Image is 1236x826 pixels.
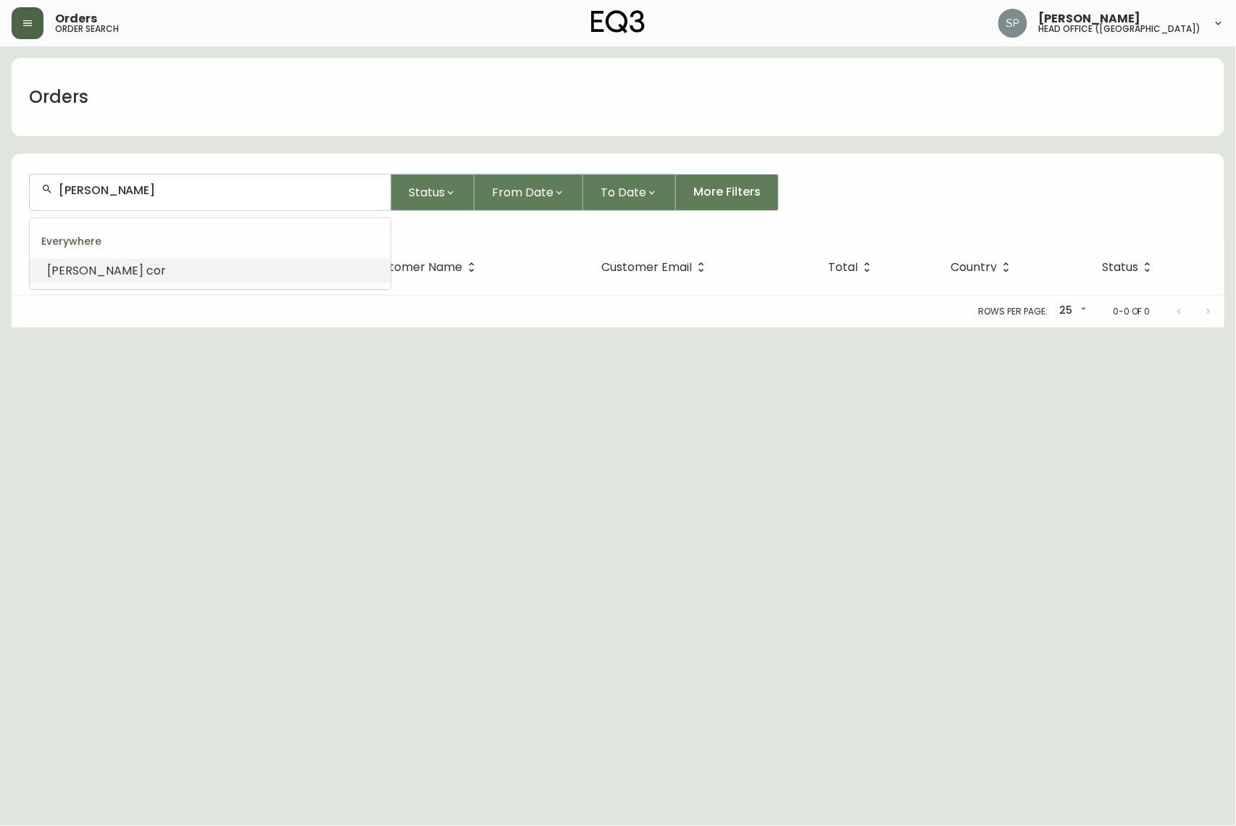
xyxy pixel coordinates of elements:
span: From Date [492,183,554,201]
img: logo [591,10,645,33]
span: To Date [601,183,646,201]
span: Country [951,263,997,272]
p: 0-0 of 0 [1113,305,1151,318]
span: Orders [55,13,97,25]
span: Status [1102,263,1138,272]
h5: order search [55,25,119,33]
input: Search [59,183,379,197]
span: Customer Email [601,261,711,274]
span: Total [828,263,858,272]
p: Rows per page: [979,305,1048,318]
span: cor [146,262,166,279]
span: Status [1102,261,1157,274]
button: To Date [583,174,676,211]
span: Customer Name [368,261,481,274]
button: More Filters [676,174,779,211]
h5: head office ([GEOGRAPHIC_DATA]) [1039,25,1201,33]
div: Everywhere [30,224,391,259]
span: [PERSON_NAME] [47,262,143,279]
h1: Orders [29,85,88,109]
span: [PERSON_NAME] [1039,13,1141,25]
span: More Filters [693,184,761,200]
button: Status [391,174,475,211]
img: 0cb179e7bf3690758a1aaa5f0aafa0b4 [998,9,1027,38]
button: From Date [475,174,583,211]
span: Total [828,261,877,274]
span: Customer Email [601,263,692,272]
span: Country [951,261,1016,274]
span: Status [409,183,445,201]
span: Customer Name [368,263,462,272]
div: 25 [1053,299,1090,323]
